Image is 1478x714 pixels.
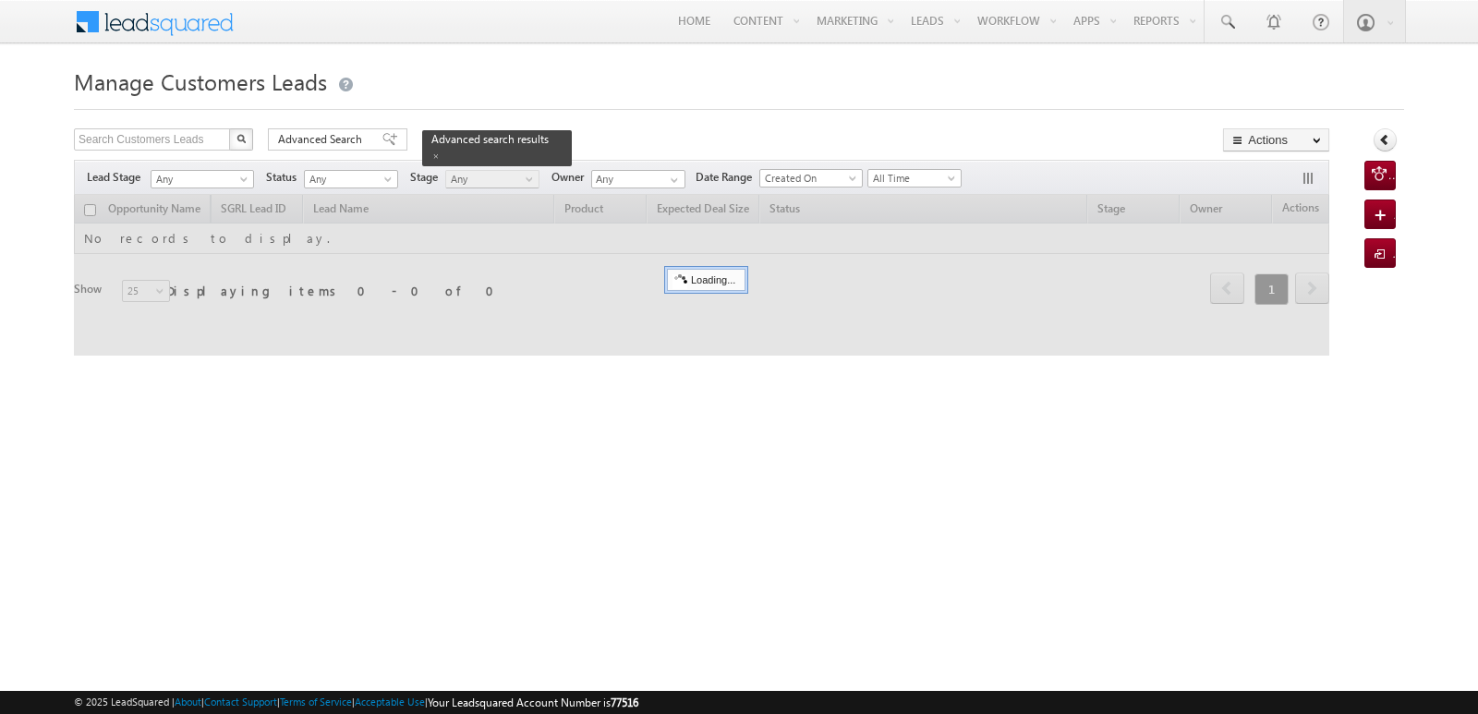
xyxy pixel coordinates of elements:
div: Loading... [667,269,745,291]
span: Stage [410,169,445,186]
a: Any [151,170,254,188]
a: Terms of Service [280,696,352,708]
span: Your Leadsquared Account Number is [428,696,638,709]
span: All Time [868,170,956,187]
span: Date Range [696,169,759,186]
span: 77516 [611,696,638,709]
a: Created On [759,169,863,188]
span: Lead Stage [87,169,148,186]
span: Created On [760,170,856,187]
a: All Time [867,169,962,188]
a: About [175,696,201,708]
span: Any [151,171,248,188]
span: © 2025 LeadSquared | | | | | [74,694,638,711]
span: Advanced Search [278,131,368,148]
a: Any [304,170,398,188]
span: Advanced search results [431,132,549,146]
img: Search [236,134,246,143]
a: Acceptable Use [355,696,425,708]
span: Manage Customers Leads [74,67,327,96]
span: Any [446,171,534,188]
a: Any [445,170,539,188]
a: Contact Support [204,696,277,708]
input: Type to Search [591,170,685,188]
a: Show All Items [660,171,684,189]
button: Actions [1223,128,1329,151]
span: Owner [551,169,591,186]
span: Any [305,171,393,188]
span: Status [266,169,304,186]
